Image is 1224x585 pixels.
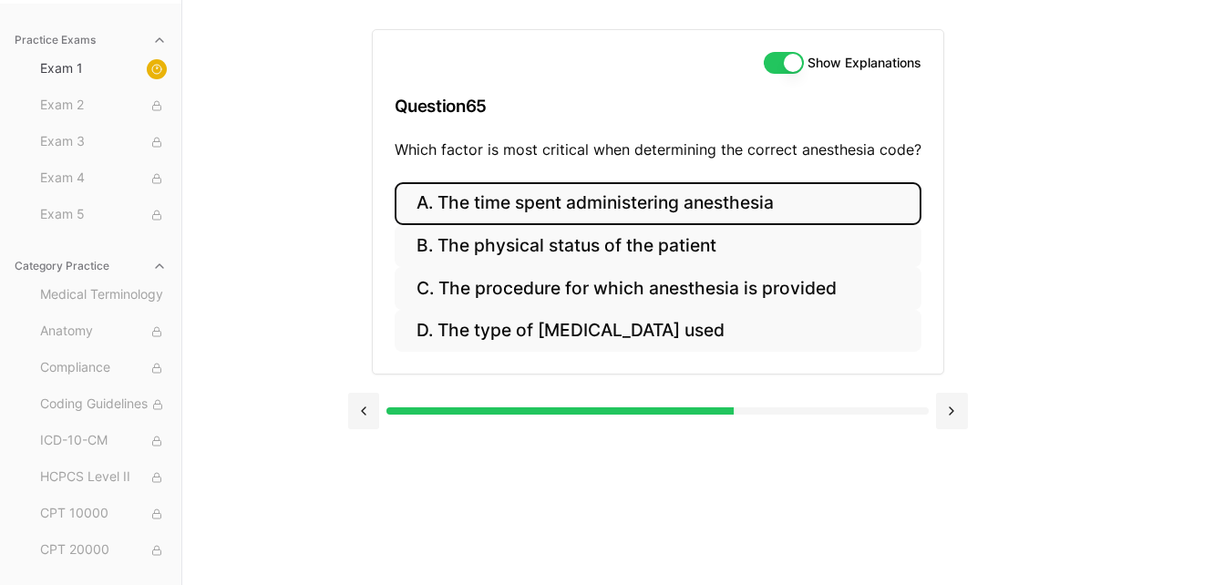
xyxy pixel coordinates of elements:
span: Exam 3 [40,132,167,152]
label: Show Explanations [807,56,921,69]
span: Exam 2 [40,96,167,116]
span: Medical Terminology [40,285,167,305]
button: ICD-10-CM [33,426,174,456]
span: Exam 4 [40,169,167,189]
button: Practice Exams [7,26,174,55]
button: B. The physical status of the patient [395,225,921,268]
button: CPT 10000 [33,499,174,529]
button: D. The type of [MEDICAL_DATA] used [395,310,921,353]
button: Exam 1 [33,55,174,84]
button: Exam 4 [33,164,174,193]
button: C. The procedure for which anesthesia is provided [395,267,921,310]
span: CPT 10000 [40,504,167,524]
span: Exam 5 [40,205,167,225]
span: ICD-10-CM [40,431,167,451]
button: Compliance [33,354,174,383]
button: Medical Terminology [33,281,174,310]
span: HCPCS Level II [40,467,167,487]
button: Anatomy [33,317,174,346]
button: Exam 3 [33,128,174,157]
p: Which factor is most critical when determining the correct anesthesia code? [395,139,921,160]
button: HCPCS Level II [33,463,174,492]
span: CPT 20000 [40,540,167,560]
button: Category Practice [7,251,174,281]
h3: Question 65 [395,79,921,133]
span: Anatomy [40,322,167,342]
button: A. The time spent administering anesthesia [395,182,921,225]
button: CPT 20000 [33,536,174,565]
span: Compliance [40,358,167,378]
button: Exam 2 [33,91,174,120]
button: Exam 5 [33,200,174,230]
span: Exam 1 [40,59,167,79]
button: Coding Guidelines [33,390,174,419]
span: Coding Guidelines [40,395,167,415]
